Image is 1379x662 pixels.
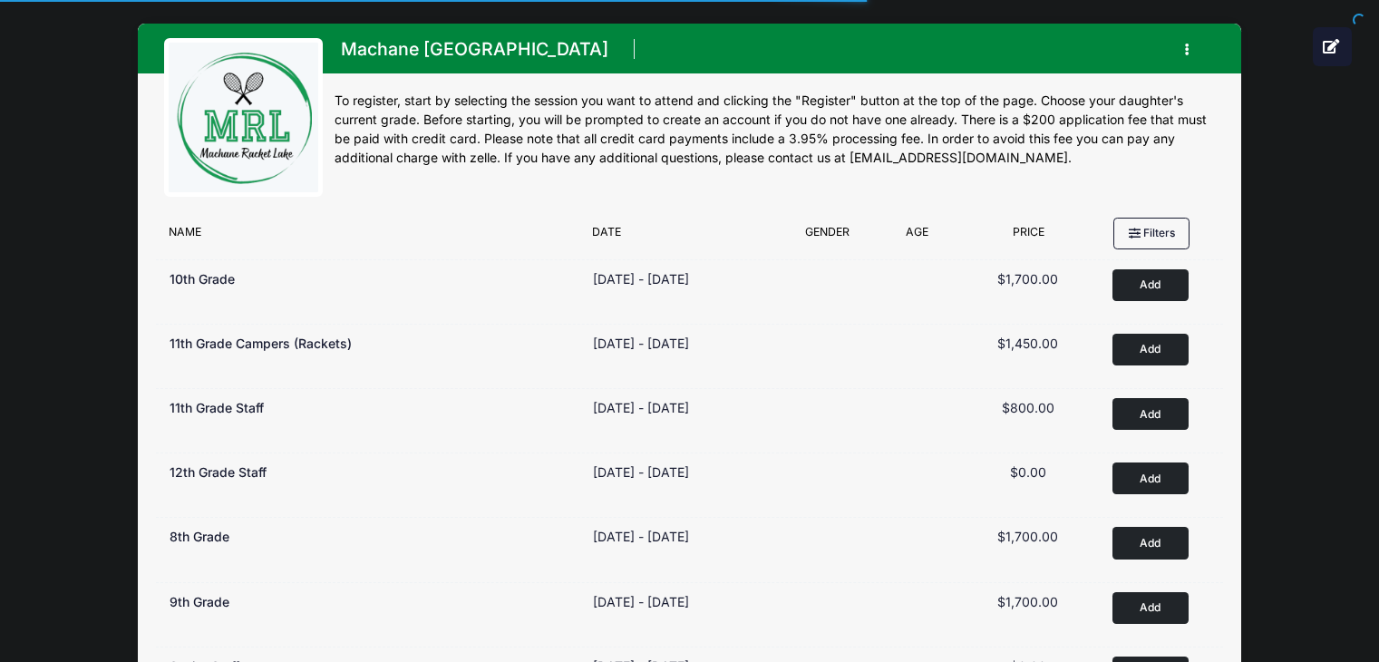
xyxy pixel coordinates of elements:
[593,592,689,611] div: [DATE] - [DATE]
[170,271,235,287] span: 10th Grade
[593,334,689,353] div: [DATE] - [DATE]
[1002,400,1054,415] span: $800.00
[1112,334,1189,365] button: Add
[593,462,689,482] div: [DATE] - [DATE]
[1112,269,1189,301] button: Add
[1112,592,1189,624] button: Add
[997,529,1058,544] span: $1,700.00
[1112,462,1189,494] button: Add
[593,398,689,417] div: [DATE] - [DATE]
[1112,398,1189,430] button: Add
[785,224,869,249] div: Gender
[869,224,965,249] div: Age
[176,50,312,186] img: logo
[1113,218,1190,248] button: Filters
[170,464,267,480] span: 12th Grade Staff
[965,224,1092,249] div: Price
[584,224,785,249] div: Date
[335,34,614,65] h1: Machane [GEOGRAPHIC_DATA]
[997,271,1058,287] span: $1,700.00
[997,336,1058,351] span: $1,450.00
[170,400,264,415] span: 11th Grade Staff
[997,594,1058,609] span: $1,700.00
[593,527,689,546] div: [DATE] - [DATE]
[1112,527,1189,559] button: Add
[170,529,229,544] span: 8th Grade
[335,92,1215,168] div: To register, start by selecting the session you want to attend and clicking the "Register" button...
[170,336,352,351] span: 11th Grade Campers (Rackets)
[1010,464,1046,480] span: $0.00
[593,269,689,288] div: [DATE] - [DATE]
[160,224,583,249] div: Name
[170,594,229,609] span: 9th Grade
